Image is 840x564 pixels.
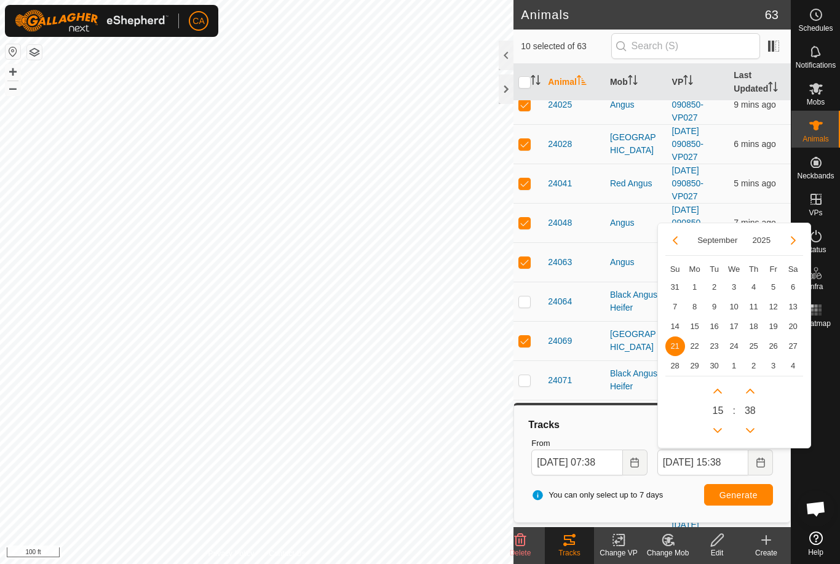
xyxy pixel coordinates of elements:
p-button: Previous Minute [740,421,760,440]
td: 29 [685,356,705,376]
span: 24048 [548,216,572,229]
div: [GEOGRAPHIC_DATA] [610,328,662,354]
p-button: Previous Hour [708,421,727,440]
td: 2 [744,356,764,376]
td: 8 [685,297,705,317]
td: 26 [764,336,783,356]
td: 3 [764,356,783,376]
td: 9 [705,297,724,317]
button: Reset Map [6,44,20,59]
td: 23 [705,336,724,356]
th: Mob [605,64,667,101]
td: 22 [685,336,705,356]
td: 18 [744,317,764,336]
span: 24 [724,336,744,356]
td: 13 [783,297,803,317]
input: Search (S) [611,33,760,59]
th: Last Updated [729,64,791,101]
div: [GEOGRAPHIC_DATA] [610,525,662,550]
span: 6 [783,277,803,297]
span: 24071 [548,374,572,387]
td: 1 [724,356,744,376]
p-sorticon: Activate to sort [768,84,778,93]
span: Heatmap [801,320,831,327]
span: Animals [802,135,829,143]
td: 1 [685,277,705,297]
button: – [6,81,20,95]
span: 21 [665,336,685,356]
span: 21 Sep 2025 at 3:32 pm [734,218,775,228]
button: Choose Date [748,450,773,475]
span: : [732,403,735,418]
td: 31 [665,277,685,297]
td: 10 [724,297,744,317]
span: Schedules [798,25,833,32]
span: CA [192,15,204,28]
span: Mobs [807,98,825,106]
img: Gallagher Logo [15,10,168,32]
p-button: Next Hour [708,381,727,401]
td: 3 [724,277,744,297]
span: VPs [809,209,822,216]
div: Black Angus Heifer [610,367,662,393]
div: Create [742,547,791,558]
span: 24025 [548,98,572,111]
div: Open chat [798,490,834,527]
span: 27 [783,336,803,356]
div: Change Mob [643,547,692,558]
span: 7 [665,297,685,317]
span: Th [749,264,758,274]
a: [DATE] 090850-VP027 [672,87,703,122]
div: [GEOGRAPHIC_DATA] [610,131,662,157]
div: Choose Date [657,223,811,449]
a: [DATE] 090850-VP027 [672,126,703,162]
span: 24063 [548,256,572,269]
td: 16 [705,317,724,336]
td: 28 [665,356,685,376]
span: 24064 [548,295,572,308]
span: 21 Sep 2025 at 3:30 pm [734,100,775,109]
td: 11 [744,297,764,317]
td: 14 [665,317,685,336]
span: Mo [689,264,700,274]
div: Angus [610,256,662,269]
button: + [6,65,20,79]
span: 4 [783,356,803,376]
div: Angus [610,216,662,229]
a: Privacy Policy [208,548,255,559]
p-sorticon: Activate to sort [577,77,587,87]
span: Help [808,549,823,556]
td: 20 [783,317,803,336]
th: Animal [543,64,605,101]
td: 5 [764,277,783,297]
span: Fr [769,264,777,274]
td: 17 [724,317,744,336]
td: 2 [705,277,724,297]
td: 30 [705,356,724,376]
p-sorticon: Activate to sort [628,77,638,87]
span: Neckbands [797,172,834,180]
div: Black Angus Heifer [610,288,662,314]
a: Contact Us [269,548,305,559]
td: 12 [764,297,783,317]
p-button: Next Minute [740,381,760,401]
div: Red Angus [610,177,662,190]
button: Previous Month [665,231,685,250]
td: 15 [685,317,705,336]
